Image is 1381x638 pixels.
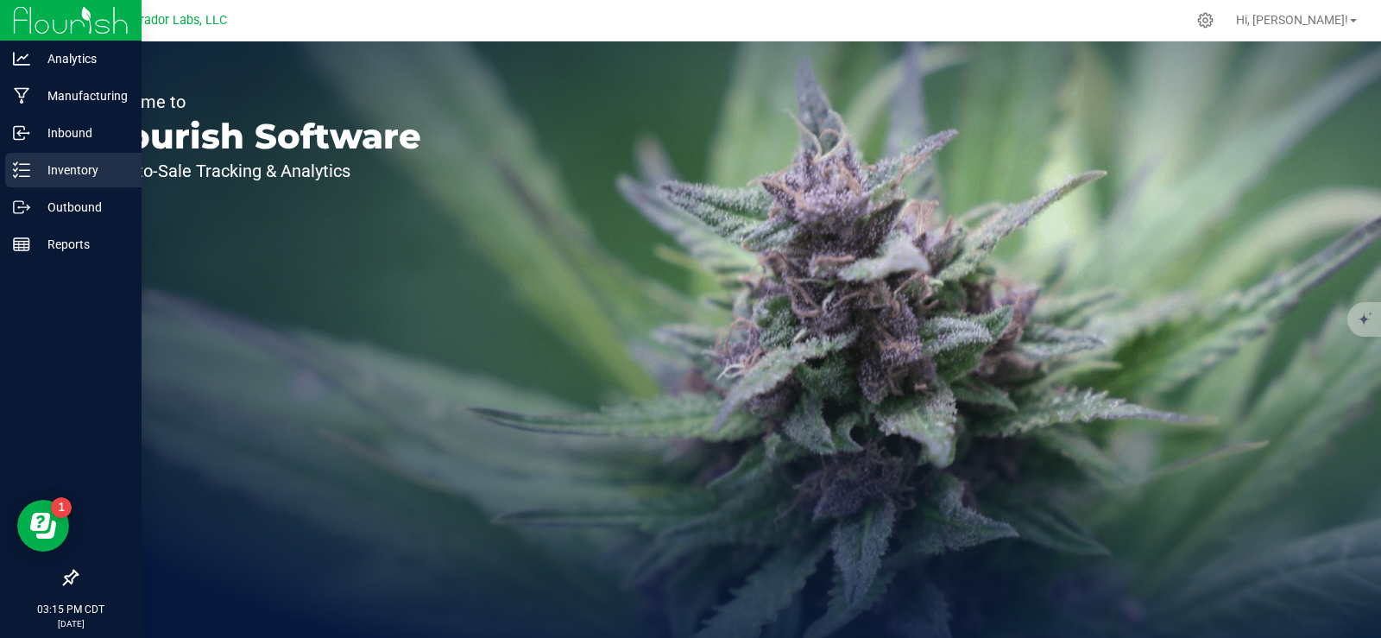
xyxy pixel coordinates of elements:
inline-svg: Analytics [13,50,30,67]
div: Manage settings [1195,12,1216,28]
p: Seed-to-Sale Tracking & Analytics [93,162,421,180]
p: Analytics [30,48,134,69]
span: Hi, [PERSON_NAME]! [1236,13,1348,27]
p: Outbound [30,197,134,218]
inline-svg: Inventory [13,161,30,179]
p: 03:15 PM CDT [8,602,134,617]
inline-svg: Outbound [13,199,30,216]
p: [DATE] [8,617,134,630]
p: Manufacturing [30,85,134,106]
inline-svg: Manufacturing [13,87,30,104]
span: Curador Labs, LLC [125,13,227,28]
p: Welcome to [93,93,421,111]
p: Inventory [30,160,134,180]
inline-svg: Reports [13,236,30,253]
inline-svg: Inbound [13,124,30,142]
p: Flourish Software [93,119,421,154]
iframe: Resource center unread badge [51,497,72,518]
p: Inbound [30,123,134,143]
p: Reports [30,234,134,255]
iframe: Resource center [17,500,69,552]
